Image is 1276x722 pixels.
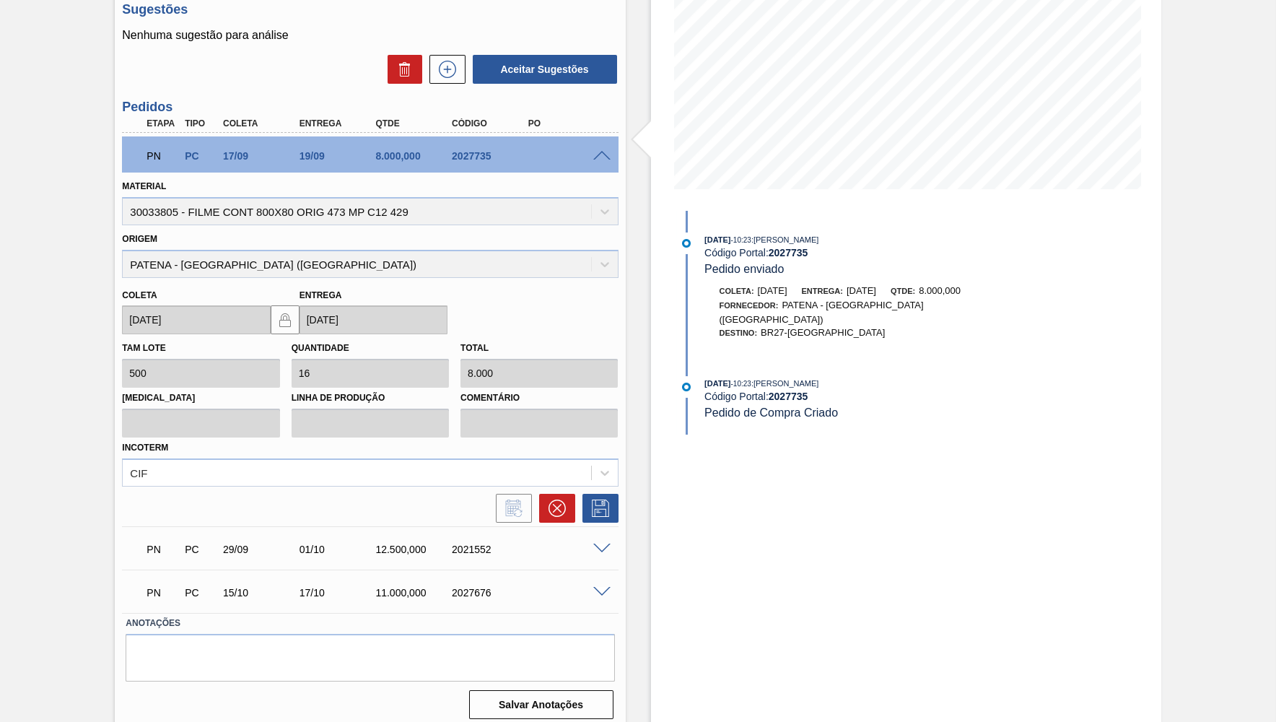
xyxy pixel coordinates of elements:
[682,383,691,391] img: atual
[143,140,182,172] div: Pedido em Negociação
[919,285,961,296] span: 8.000,000
[143,534,182,565] div: Pedido em Negociação
[460,343,489,353] label: Total
[682,239,691,248] img: atual
[489,494,532,523] div: Informar alteração no pedido
[720,300,924,325] span: PATENA - [GEOGRAPHIC_DATA] ([GEOGRAPHIC_DATA])
[720,301,779,310] span: Fornecedor:
[126,613,614,634] label: Anotações
[704,379,730,388] span: [DATE]
[761,327,885,338] span: BR27-[GEOGRAPHIC_DATA]
[802,287,843,295] span: Entrega:
[122,29,618,42] p: Nenhuma sugestão para análise
[380,55,422,84] div: Excluir Sugestões
[891,287,915,295] span: Qtde:
[704,235,730,244] span: [DATE]
[122,290,157,300] label: Coleta
[372,150,457,162] div: 8.000,000
[130,466,147,479] div: CIF
[525,118,610,129] div: PO
[769,391,808,402] strong: 2027735
[292,388,449,409] label: Linha de Produção
[296,544,381,555] div: 01/10/2025
[704,391,1047,402] div: Código Portal:
[122,2,618,17] h3: Sugestões
[448,544,533,555] div: 2021552
[532,494,575,523] div: Cancelar pedido
[448,118,533,129] div: Código
[300,305,447,334] input: dd/mm/yyyy
[466,53,619,85] div: Aceitar Sugestões
[122,388,279,409] label: [MEDICAL_DATA]
[704,247,1047,258] div: Código Portal:
[473,55,617,84] button: Aceitar Sugestões
[296,150,381,162] div: 19/09/2025
[296,587,381,599] div: 17/10/2025
[469,690,613,719] button: Salvar Anotações
[372,118,457,129] div: Qtde
[276,311,294,329] img: locked
[731,380,751,388] span: - 10:23
[143,577,182,609] div: Pedido em Negociação
[372,587,457,599] div: 11.000,000
[219,587,305,599] div: 15/10/2025
[147,544,178,555] p: PN
[300,290,342,300] label: Entrega
[758,285,787,296] span: [DATE]
[731,236,751,244] span: - 10:23
[751,379,819,388] span: : [PERSON_NAME]
[720,329,758,337] span: Destino:
[122,343,165,353] label: Tam lote
[769,247,808,258] strong: 2027735
[147,150,178,162] p: PN
[448,587,533,599] div: 2027676
[448,150,533,162] div: 2027735
[143,118,182,129] div: Etapa
[122,100,618,115] h3: Pedidos
[147,587,178,599] p: PN
[422,55,466,84] div: Nova sugestão
[460,388,618,409] label: Comentário
[372,544,457,555] div: 12.500,000
[751,235,819,244] span: : [PERSON_NAME]
[704,263,784,275] span: Pedido enviado
[720,287,754,295] span: Coleta:
[122,443,168,453] label: Incoterm
[181,118,220,129] div: Tipo
[122,234,157,244] label: Origem
[181,587,220,599] div: Pedido de Compra
[181,544,220,555] div: Pedido de Compra
[219,544,305,555] div: 29/09/2025
[271,305,300,334] button: locked
[575,494,619,523] div: Salvar Pedido
[219,118,305,129] div: Coleta
[122,305,270,334] input: dd/mm/yyyy
[847,285,876,296] span: [DATE]
[219,150,305,162] div: 17/09/2025
[296,118,381,129] div: Entrega
[122,181,166,191] label: Material
[181,150,220,162] div: Pedido de Compra
[292,343,349,353] label: Quantidade
[704,406,838,419] span: Pedido de Compra Criado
